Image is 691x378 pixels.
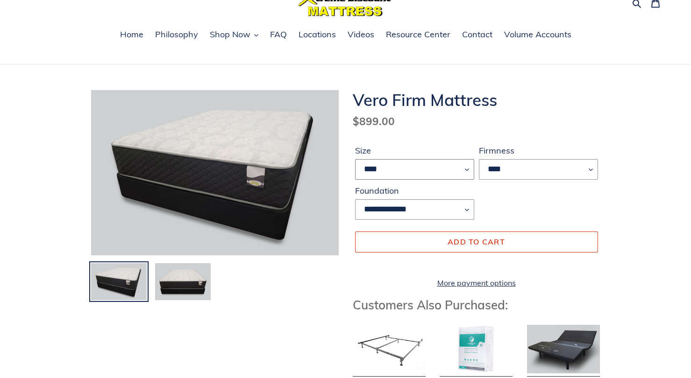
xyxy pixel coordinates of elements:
[90,262,148,301] img: Load image into Gallery viewer, vero firm mattress angled view
[265,28,292,42] a: FAQ
[355,184,474,197] label: Foundation
[294,28,341,42] a: Locations
[353,114,395,128] span: $899.00
[353,90,600,110] h1: Vero Firm Mattress
[381,28,455,42] a: Resource Center
[479,144,598,157] label: Firmness
[355,231,598,252] button: Add to cart
[205,28,263,42] button: Shop Now
[527,325,600,373] img: Adjustable Base
[270,29,287,40] span: FAQ
[504,29,571,40] span: Volume Accounts
[154,262,212,301] img: Load image into Gallery viewer, Vero Firm Mattress
[353,298,600,312] h3: Customers Also Purchased:
[440,325,513,373] img: Mattress Protector
[120,29,143,40] span: Home
[355,277,598,288] a: More payment options
[299,29,336,40] span: Locations
[448,237,505,246] span: Add to cart
[386,29,450,40] span: Resource Center
[150,28,203,42] a: Philosophy
[210,29,250,40] span: Shop Now
[353,325,426,373] img: Bed Frame
[115,28,148,42] a: Home
[355,144,474,157] label: Size
[155,29,198,40] span: Philosophy
[348,29,374,40] span: Videos
[462,29,492,40] span: Contact
[499,28,576,42] a: Volume Accounts
[343,28,379,42] a: Videos
[457,28,497,42] a: Contact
